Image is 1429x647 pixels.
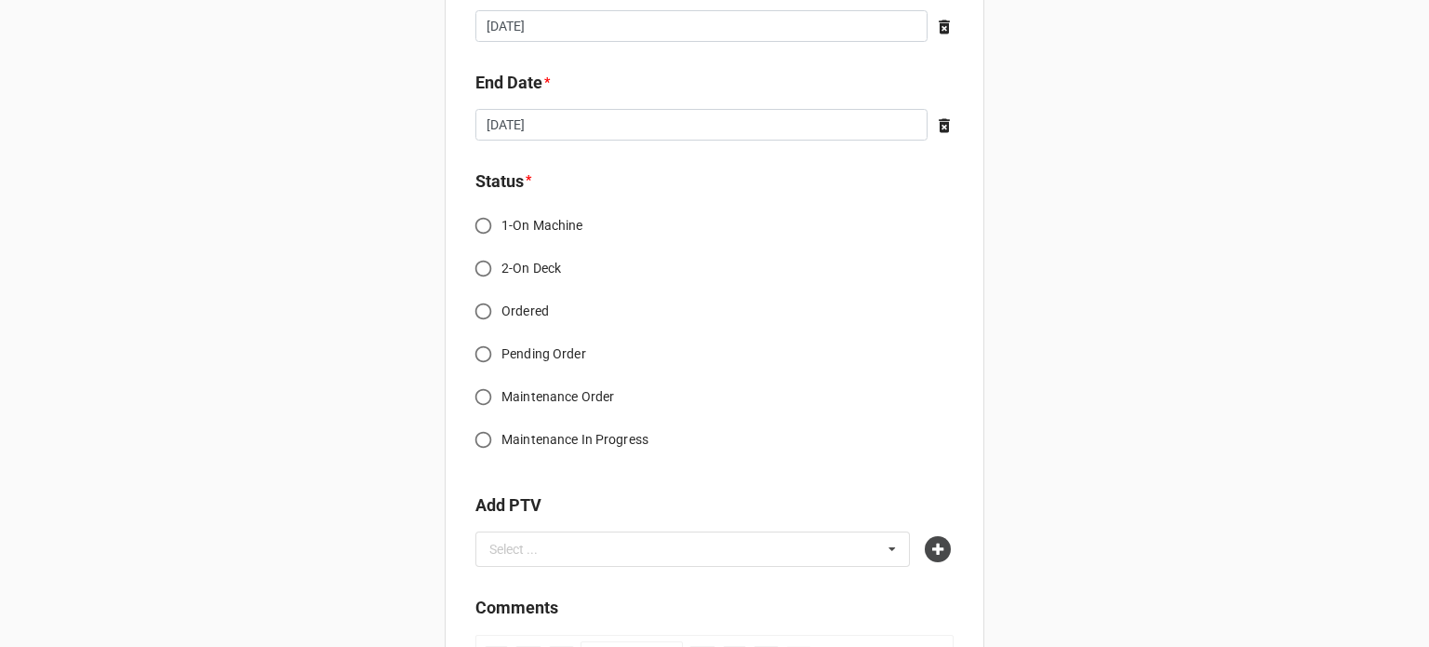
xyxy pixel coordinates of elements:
div: Select ... [485,539,565,560]
span: Maintenance In Progress [501,430,648,450]
input: Date [475,109,928,141]
span: Maintenance Order [501,387,614,407]
label: Status [475,168,524,195]
label: End Date [475,70,542,96]
label: Add PTV [475,492,541,519]
input: Date [475,10,928,42]
span: Pending Order [501,344,586,364]
span: Ordered [501,302,549,321]
span: 1-On Machine [501,216,583,236]
label: Comments [475,595,558,621]
span: 2-On Deck [501,259,561,278]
